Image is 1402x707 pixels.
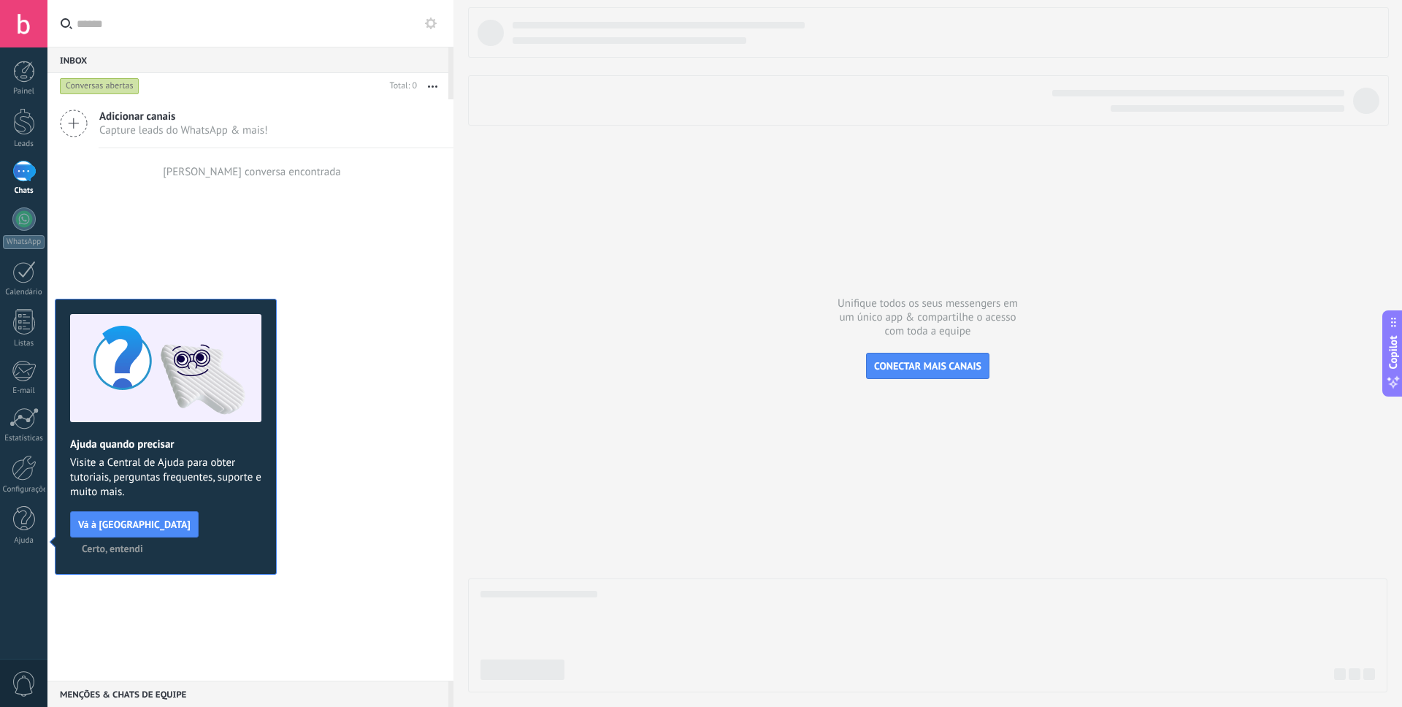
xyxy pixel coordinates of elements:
div: Total: 0 [384,79,417,93]
div: E-mail [3,386,45,396]
span: Adicionar canais [99,110,268,123]
span: Capture leads do WhatsApp & mais! [99,123,268,137]
div: Listas [3,339,45,348]
div: Chats [3,186,45,196]
span: Copilot [1386,336,1401,370]
div: Estatísticas [3,434,45,443]
span: Visite a Central de Ajuda para obter tutoriais, perguntas frequentes, suporte e muito mais. [70,456,261,500]
div: Ajuda [3,536,45,546]
div: Conversas abertas [60,77,139,95]
button: CONECTAR MAIS CANAIS [866,353,989,379]
button: Vá à [GEOGRAPHIC_DATA] [70,511,199,538]
h2: Ajuda quando precisar [70,437,261,451]
div: Leads [3,140,45,149]
span: CONECTAR MAIS CANAIS [874,359,981,372]
div: Inbox [47,47,448,73]
div: Calendário [3,288,45,297]
div: Menções & Chats de equipe [47,681,448,707]
span: Vá à [GEOGRAPHIC_DATA] [78,519,191,530]
div: Painel [3,87,45,96]
div: WhatsApp [3,235,45,249]
div: [PERSON_NAME] conversa encontrada [163,165,341,179]
div: Configurações [3,485,45,494]
span: Certo, entendi [82,543,143,554]
button: Certo, entendi [75,538,150,559]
